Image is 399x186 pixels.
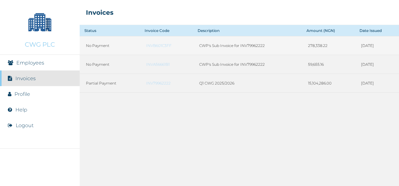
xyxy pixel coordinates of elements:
td: 278,338.22 [302,36,355,55]
a: INVA56661B1 [146,62,187,67]
td: Q1 CWG 2025/2026 [193,74,302,93]
td: No Payment [80,36,140,55]
a: INV79962222 [146,81,187,85]
td: Partial Payment [80,74,140,93]
a: Help [15,107,27,113]
a: Employees [16,60,44,66]
th: Invoice Code [140,25,193,36]
th: Status [80,25,140,36]
a: Invoices [15,75,36,81]
button: Logout [16,122,34,128]
a: INVB601C3FF [146,43,187,48]
img: RelianceHMO's Logo [6,170,73,180]
td: CWP's Sub Invoice for INV79962222 [193,55,302,74]
td: [DATE] [355,74,399,93]
a: Profile [14,91,30,97]
th: Amount (NGN) [302,25,355,36]
td: No Payment [80,55,140,74]
p: CWG PLC [25,41,55,48]
td: CWP's Sub Invoice for INV79962222 [193,36,302,55]
td: 15,104,286.00 [302,74,355,93]
td: 59,655.16 [302,55,355,74]
img: Company [24,6,56,38]
th: Description [193,25,302,36]
td: [DATE] [355,36,399,55]
h2: Invoices [86,9,114,16]
th: Date Issued [355,25,399,36]
td: [DATE] [355,55,399,74]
